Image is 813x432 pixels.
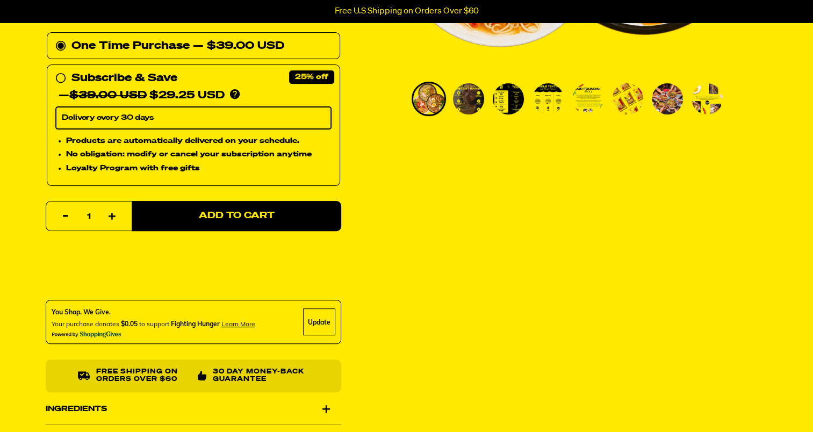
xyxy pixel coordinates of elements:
div: PDP main carousel thumbnails [385,82,746,116]
input: quantity [53,201,125,232]
span: Your purchase donates [52,320,119,328]
div: You Shop. We Give. [52,307,255,317]
li: Go to slide 2 [451,82,486,116]
li: Go to slide 1 [412,82,446,116]
p: Free U.S Shipping on Orders Over $60 [335,6,479,16]
img: Variety Vol. 1 [652,83,683,114]
p: Free shipping on orders over $60 [96,368,189,384]
li: Products are automatically delivered on your schedule. [66,135,332,147]
img: Variety Vol. 1 [453,83,484,114]
span: $0.05 [121,320,138,328]
button: Add to Cart [132,201,341,231]
del: $39.00 USD [69,90,147,101]
img: Variety Vol. 1 [572,83,603,114]
span: Learn more about donating [221,320,255,328]
span: to support [139,320,169,328]
span: Add to Cart [198,212,274,221]
li: Go to slide 7 [650,82,685,116]
img: Variety Vol. 1 [493,83,524,114]
li: No obligation: modify or cancel your subscription anytime [66,149,332,161]
div: — $39.00 USD [193,38,284,55]
li: Go to slide 4 [531,82,565,116]
img: Variety Vol. 1 [612,83,643,114]
span: Fighting Hunger [171,320,220,328]
select: Subscribe & Save —$39.00 USD$29.25 USD Products are automatically delivered on your schedule. No ... [55,107,332,129]
img: Variety Vol. 1 [413,83,444,114]
li: Go to slide 5 [571,82,605,116]
iframe: Marketing Popup [5,383,113,427]
div: — $29.25 USD [59,87,225,104]
li: Go to slide 3 [491,82,526,116]
div: Subscribe & Save [71,70,177,87]
div: Update Cause Button [303,308,335,335]
img: Powered By ShoppingGives [52,331,121,338]
img: Variety Vol. 1 [692,83,723,114]
p: 30 Day Money-Back Guarantee [213,368,309,384]
li: Go to slide 6 [610,82,645,116]
div: One Time Purchase [55,38,332,55]
li: Go to slide 8 [690,82,724,116]
img: Variety Vol. 1 [533,83,564,114]
div: Ingredients [46,394,341,424]
li: Loyalty Program with free gifts [66,163,332,175]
